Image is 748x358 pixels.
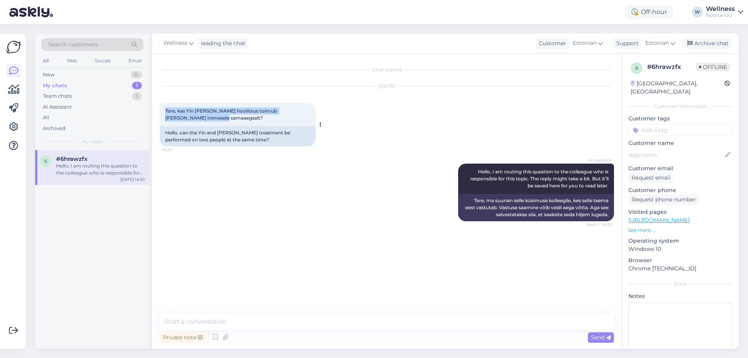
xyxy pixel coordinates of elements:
div: Hello, can the Yin and [PERSON_NAME] treatment be performed on two people at the same time? [160,126,316,146]
div: # 6hrawzfx [647,62,696,72]
div: Hello, I am routing this question to the colleague who is responsible for this topic. The reply m... [56,162,145,176]
div: leading the chat [198,39,245,48]
div: 1 [132,92,142,100]
div: New [43,71,55,79]
div: AI Assistant [43,103,72,111]
div: Support [613,39,639,48]
div: Tere, ma suunan selle küsimuse kolleegile, kes selle teema eest vastutab. Vastuse saamine võib ve... [458,194,614,221]
span: Wellness [163,39,187,48]
span: Hello, I am routing this question to the colleague who is responsible for this topic. The reply m... [470,169,610,189]
div: [GEOGRAPHIC_DATA], [GEOGRAPHIC_DATA] [631,79,725,96]
span: 6 [635,65,638,71]
div: Extra [628,280,732,287]
p: Customer name [628,139,732,147]
span: Seen ✓ 14:30 [582,222,612,227]
img: Askly Logo [6,40,21,55]
span: Offline [696,63,730,71]
div: Team chats [43,92,72,100]
span: Send [591,334,611,341]
div: Web [65,56,79,66]
span: My chats [82,138,103,145]
div: Request phone number [628,194,699,205]
div: Archive chat [683,38,732,49]
span: Tere, kas Yin [PERSON_NAME] hoolitsus toimub [PERSON_NAME] inimesele samaaegselt? [165,108,278,121]
div: Off-hour [625,5,673,19]
a: [URL][DOMAIN_NAME] [628,217,690,224]
div: Customer [536,39,566,48]
span: #6hrawzfx [56,155,88,162]
div: Private note [160,332,206,343]
p: Operating system [628,237,732,245]
span: Estonian [645,39,669,48]
div: My chats [43,82,67,90]
p: See more ... [628,227,732,234]
div: All [41,56,50,66]
div: Chat started [160,66,614,73]
p: Customer email [628,164,732,173]
span: AI Assistant [582,157,612,163]
div: Wellness [706,6,735,12]
div: Email [127,56,143,66]
div: [DATE] [160,83,614,90]
div: Request email [628,173,674,183]
div: Customer information [628,103,732,110]
div: [DATE] 14:30 [120,176,145,182]
div: 1 [132,82,142,90]
a: WellnessNoorus OÜ [706,6,743,18]
div: W [692,7,703,18]
div: Noorus OÜ [706,12,735,18]
div: Archived [43,125,65,132]
p: Chrome [TECHNICAL_ID] [628,265,732,273]
span: Estonian [573,39,596,48]
p: Visited pages [628,208,732,216]
p: Customer phone [628,186,732,194]
span: Search customers [48,41,98,49]
p: Notes [628,292,732,300]
span: 6 [44,158,47,164]
span: 14:30 [162,147,191,153]
p: Windows 10 [628,245,732,253]
div: All [43,114,49,122]
input: Add name [629,151,723,159]
div: Socials [93,56,112,66]
p: Customer tags [628,115,732,123]
input: Add a tag [628,124,732,136]
p: Browser [628,256,732,265]
div: 0 [131,71,142,79]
